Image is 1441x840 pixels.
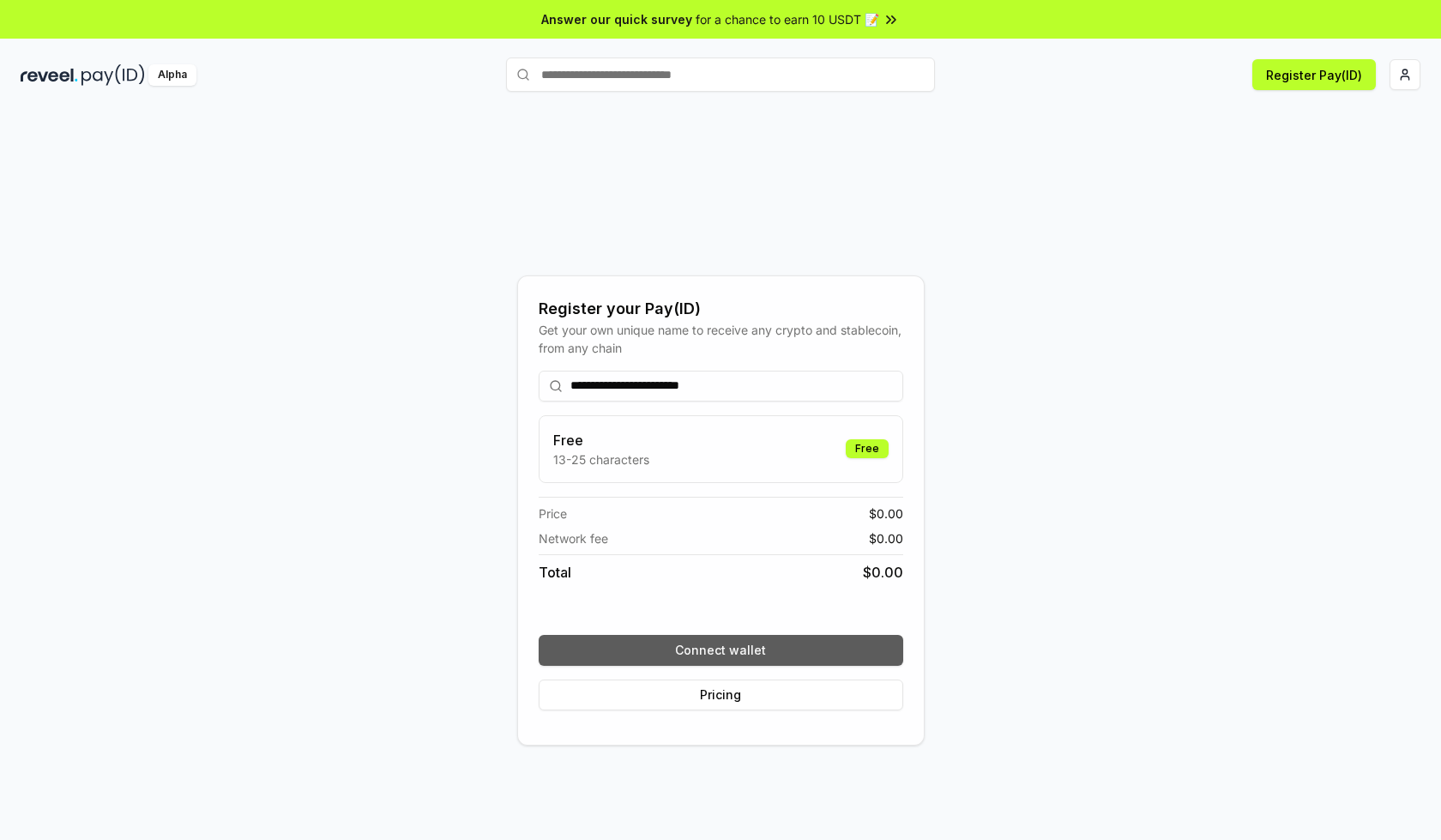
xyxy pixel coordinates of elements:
button: Register Pay(ID) [1252,59,1376,90]
img: pay_id [81,64,145,86]
span: Total [539,562,571,583]
h3: Free [553,430,649,450]
div: Alpha [148,64,196,86]
span: for a chance to earn 10 USDT 📝 [696,10,879,28]
div: Free [846,439,889,458]
div: Register your Pay(ID) [539,297,903,321]
span: Network fee [539,529,608,547]
div: Get your own unique name to receive any crypto and stablecoin, from any chain [539,321,903,357]
img: reveel_dark [21,64,78,86]
span: Answer our quick survey [541,10,692,28]
span: $ 0.00 [869,529,903,547]
button: Connect wallet [539,635,903,666]
p: 13-25 characters [553,450,649,468]
span: $ 0.00 [863,562,903,583]
span: Price [539,505,567,523]
button: Pricing [539,680,903,710]
span: $ 0.00 [869,505,903,523]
